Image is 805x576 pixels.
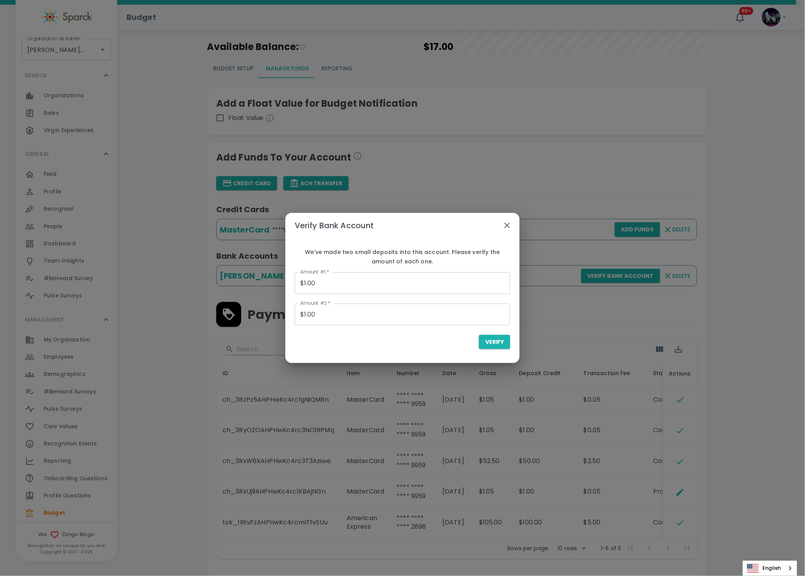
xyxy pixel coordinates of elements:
a: English [743,561,797,576]
input: Enter Amount #2 [295,304,510,326]
button: Verify [479,335,510,349]
h2: Verify Bank Account [285,213,520,238]
div: Language [743,561,797,576]
input: Enter Amount #1 [295,272,510,294]
label: Amount #1 * [300,269,329,275]
aside: Language selected: English [743,561,797,576]
span: Verify [485,337,504,347]
span: We've made two small deposits into this account. Please verify the amount of each one. [305,248,500,265]
label: Amount #2 * [300,300,331,307]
